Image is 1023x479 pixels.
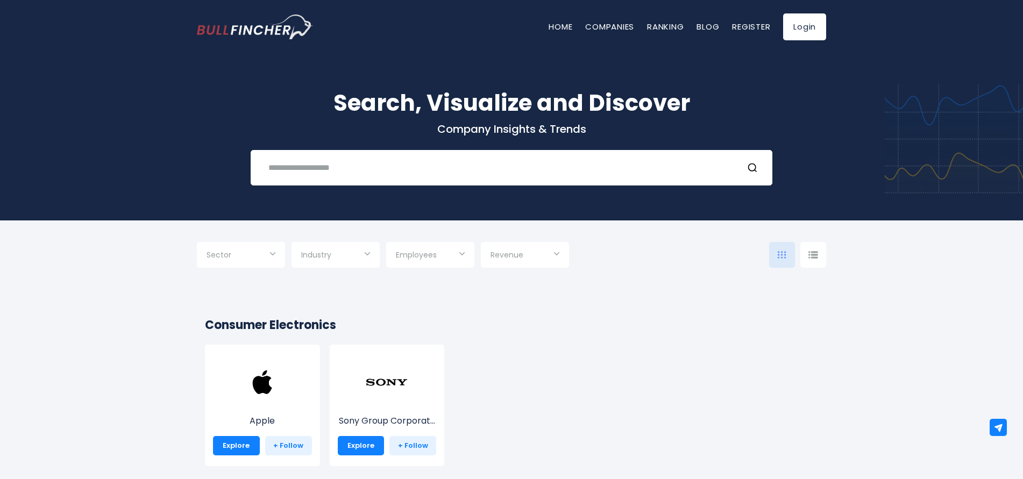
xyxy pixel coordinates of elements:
span: Revenue [491,250,523,260]
a: Home [549,21,572,32]
a: Sony Group Corporat... [338,381,437,427]
img: icon-comp-list-view.svg [808,251,818,259]
a: Register [732,21,770,32]
p: Company Insights & Trends [197,122,826,136]
img: SONY.png [365,361,408,404]
button: Search [747,161,761,175]
a: + Follow [389,436,436,455]
h2: Consumer Electronics [205,316,818,334]
a: Login [783,13,826,40]
input: Selection [207,246,275,266]
a: Companies [585,21,634,32]
img: Bullfincher logo [197,15,313,39]
a: Explore [338,436,385,455]
p: Apple [213,414,312,427]
input: Selection [396,246,465,266]
img: icon-comp-grid.svg [778,251,786,259]
p: Sony Group Corporation [338,414,437,427]
span: Sector [207,250,231,260]
span: Employees [396,250,437,260]
a: Blog [697,21,719,32]
a: Apple [213,381,312,427]
span: Industry [301,250,331,260]
input: Selection [301,246,370,266]
a: Explore [213,436,260,455]
input: Selection [491,246,559,266]
a: Go to homepage [197,15,312,39]
h1: Search, Visualize and Discover [197,86,826,120]
a: Ranking [647,21,684,32]
img: AAPL.png [241,361,284,404]
a: + Follow [265,436,312,455]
